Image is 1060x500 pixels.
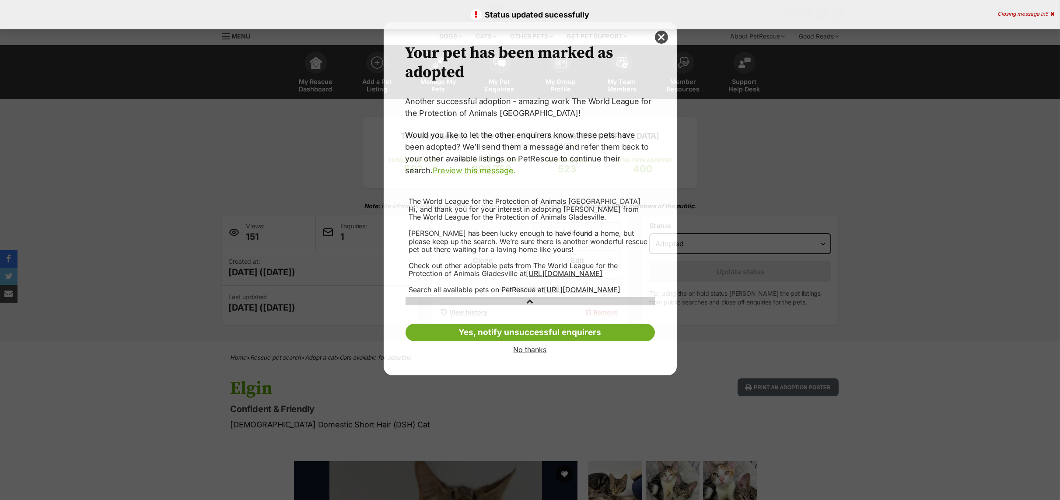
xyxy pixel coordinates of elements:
div: Hi, and thank you for your interest in adopting [PERSON_NAME] from The World League for the Prote... [409,205,651,294]
a: No thanks [406,346,655,353]
span: 5 [1045,10,1048,17]
p: Another successful adoption - amazing work The World League for the Protection of Animals [GEOGRA... [406,95,655,119]
button: close [655,31,668,44]
p: Status updated sucessfully [9,9,1051,21]
a: Preview this message. [433,166,516,175]
h2: Your pet has been marked as adopted [406,44,655,82]
span: The World League for the Protection of Animals [GEOGRAPHIC_DATA] [409,197,641,206]
p: Would you like to let the other enquirers know these pets have been adopted? We’ll send them a me... [406,129,655,176]
a: [URL][DOMAIN_NAME] [526,269,603,278]
div: Closing message in [997,11,1054,17]
a: [URL][DOMAIN_NAME] [544,285,621,294]
a: Yes, notify unsuccessful enquirers [406,324,655,341]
